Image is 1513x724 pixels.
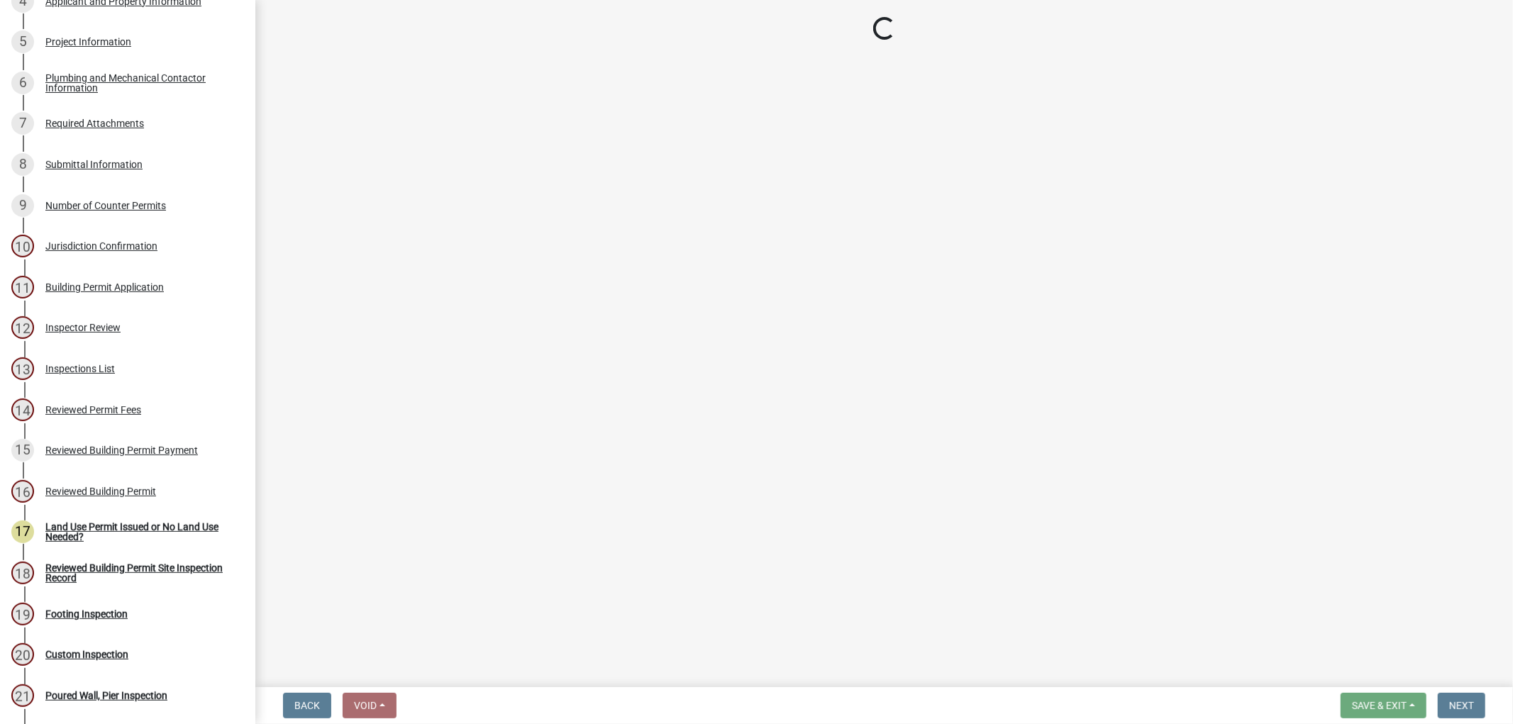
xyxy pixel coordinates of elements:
[45,37,131,47] div: Project Information
[45,118,144,128] div: Required Attachments
[45,522,233,542] div: Land Use Permit Issued or No Land Use Needed?
[45,201,166,211] div: Number of Counter Permits
[1449,700,1474,711] span: Next
[45,405,141,415] div: Reviewed Permit Fees
[11,30,34,53] div: 5
[11,643,34,666] div: 20
[45,73,233,93] div: Plumbing and Mechanical Contactor Information
[11,520,34,543] div: 17
[11,562,34,584] div: 18
[45,282,164,292] div: Building Permit Application
[1341,693,1426,718] button: Save & Exit
[45,609,128,619] div: Footing Inspection
[45,486,156,496] div: Reviewed Building Permit
[354,700,377,711] span: Void
[45,563,233,583] div: Reviewed Building Permit Site Inspection Record
[294,700,320,711] span: Back
[11,153,34,176] div: 8
[45,160,143,169] div: Submittal Information
[11,276,34,299] div: 11
[45,364,115,374] div: Inspections List
[1438,693,1485,718] button: Next
[1352,700,1407,711] span: Save & Exit
[11,235,34,257] div: 10
[45,323,121,333] div: Inspector Review
[11,112,34,135] div: 7
[11,72,34,94] div: 6
[11,194,34,217] div: 9
[11,684,34,707] div: 21
[45,445,198,455] div: Reviewed Building Permit Payment
[11,439,34,462] div: 15
[45,241,157,251] div: Jurisdiction Confirmation
[283,693,331,718] button: Back
[45,650,128,659] div: Custom Inspection
[11,399,34,421] div: 14
[343,693,397,718] button: Void
[11,357,34,380] div: 13
[45,691,167,701] div: Poured Wall, Pier Inspection
[11,316,34,339] div: 12
[11,480,34,503] div: 16
[11,603,34,625] div: 19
